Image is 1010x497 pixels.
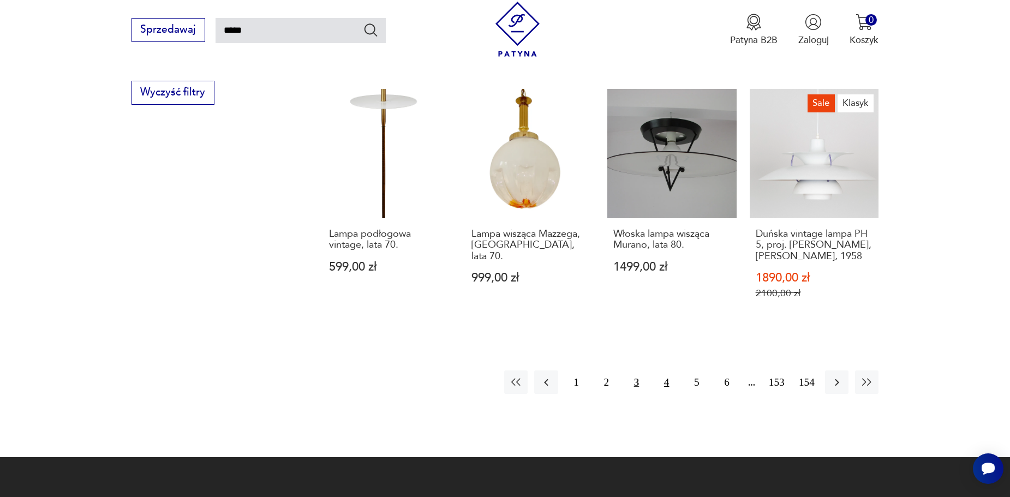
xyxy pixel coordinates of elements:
[565,370,588,394] button: 1
[795,370,818,394] button: 154
[798,34,829,46] p: Zaloguj
[865,14,877,26] div: 0
[730,34,778,46] p: Patyna B2B
[715,370,738,394] button: 6
[756,288,873,299] p: 2100,00 zł
[490,2,545,57] img: Patyna - sklep z meblami i dekoracjami vintage
[329,229,446,251] h3: Lampa podłogowa vintage, lata 70.
[152,67,184,81] p: Ćmielów
[323,89,452,325] a: Lampa podłogowa vintage, lata 70.Lampa podłogowa vintage, lata 70.599,00 zł
[132,26,205,35] a: Sprzedawaj
[850,34,878,46] p: Koszyk
[756,272,873,284] p: 1890,00 zł
[329,261,446,273] p: 599,00 zł
[613,261,731,273] p: 1499,00 zł
[805,14,822,31] img: Ikonka użytkownika
[798,14,829,46] button: Zaloguj
[132,81,214,105] button: Wyczyść filtry
[856,14,872,31] img: Ikona koszyka
[471,229,589,262] h3: Lampa wisząca Mazzega, [GEOGRAPHIC_DATA], lata 70.
[750,89,879,325] a: SaleKlasykDuńska vintage lampa PH 5, proj. Poul Henningsen, Louis Poulsen, 1958Duńska vintage lam...
[595,370,618,394] button: 2
[607,89,737,325] a: Włoska lampa wisząca Murano, lata 80.Włoska lampa wisząca Murano, lata 80.1499,00 zł
[765,370,788,394] button: 153
[471,272,589,284] p: 999,00 zł
[613,229,731,251] h3: Włoska lampa wisząca Murano, lata 80.
[132,18,205,42] button: Sprzedawaj
[625,370,648,394] button: 3
[685,370,708,394] button: 5
[730,14,778,46] button: Patyna B2B
[655,370,678,394] button: 4
[850,14,878,46] button: 0Koszyk
[745,14,762,31] img: Ikona medalu
[973,453,1003,484] iframe: Smartsupp widget button
[465,89,595,325] a: Lampa wisząca Mazzega, Wlochy, lata 70.Lampa wisząca Mazzega, [GEOGRAPHIC_DATA], lata 70.999,00 zł
[363,22,379,38] button: Szukaj
[730,14,778,46] a: Ikona medaluPatyna B2B
[756,229,873,262] h3: Duńska vintage lampa PH 5, proj. [PERSON_NAME], [PERSON_NAME], 1958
